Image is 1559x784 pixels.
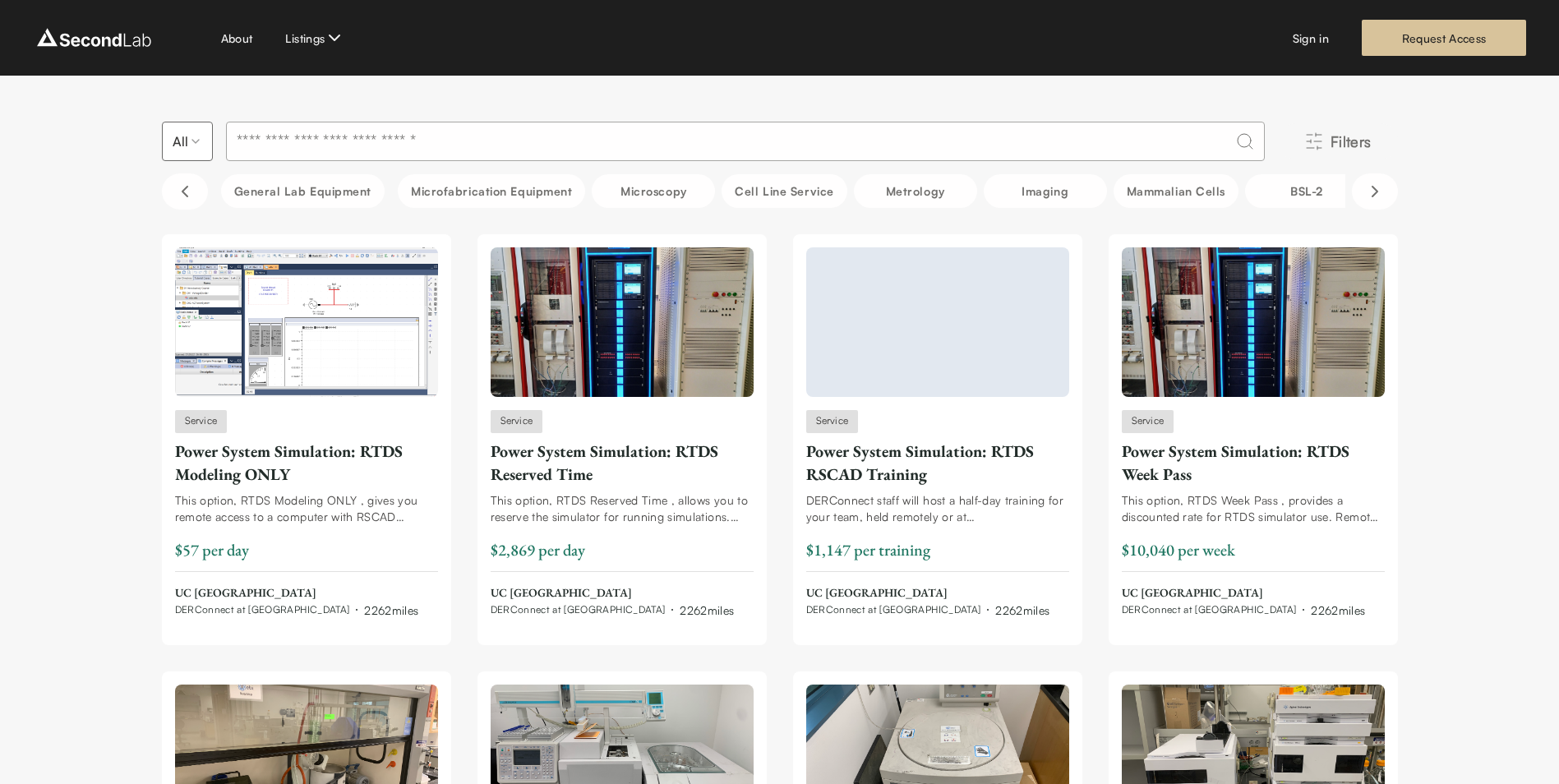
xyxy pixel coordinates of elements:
button: Scroll right [1352,173,1398,210]
span: UC [GEOGRAPHIC_DATA] [175,585,419,602]
div: 2262 miles [364,602,418,619]
div: Power System Simulation: RTDS Modeling ONLY [175,440,438,486]
button: Cell line service [722,174,846,208]
span: UC [GEOGRAPHIC_DATA] [806,585,1050,602]
span: DERConnect at [GEOGRAPHIC_DATA] [491,603,666,616]
div: This option, RTDS Week Pass , provides a discounted rate for RTDS simulator use. Remote access wi... [1122,492,1385,525]
div: This option, RTDS Reserved Time , allows you to reserve the simulator for running simulations. Re... [491,492,754,525]
button: Scroll left [162,173,208,210]
img: Power System Simulation: RTDS Modeling ONLY [175,247,438,397]
button: Select listing type [162,122,213,161]
span: Service [175,410,228,433]
a: Request Access [1362,20,1526,56]
button: Microscopy [592,174,715,208]
span: UC [GEOGRAPHIC_DATA] [1122,585,1366,602]
button: Metrology [854,174,977,208]
div: 2262 miles [1311,602,1365,619]
a: Power System Simulation: RTDS Week PassServicePower System Simulation: RTDS Week PassThis option,... [1122,247,1385,619]
img: logo [33,25,155,51]
div: Power System Simulation: RTDS RSCAD Training [806,440,1069,486]
span: $10,040 per week [1122,539,1235,560]
button: Filters [1278,123,1398,159]
button: General Lab equipment [221,174,385,208]
img: Power System Simulation: RTDS Reserved Time [491,247,754,397]
a: ServicePower System Simulation: RTDS RSCAD TrainingDERConnect staff will host a half-day training... [806,247,1069,619]
span: DERConnect at [GEOGRAPHIC_DATA] [1122,603,1297,616]
button: BSL-2 [1245,174,1368,208]
div: Power System Simulation: RTDS Reserved Time [491,440,754,486]
button: Mammalian Cells [1114,174,1238,208]
span: $57 per day [175,539,249,560]
span: $2,869 per day [491,539,585,560]
img: Power System Simulation: RTDS Week Pass [1122,247,1385,397]
div: 2262 miles [995,602,1049,619]
span: DERConnect at [GEOGRAPHIC_DATA] [175,603,350,616]
span: $1,147 per training [806,539,930,560]
div: DERConnect staff will host a half-day training for your team, held remotely or at [GEOGRAPHIC_DAT... [806,492,1069,525]
button: Microfabrication Equipment [398,174,585,208]
a: Power System Simulation: RTDS Reserved TimeServicePower System Simulation: RTDS Reserved TimeThis... [491,247,754,619]
a: About [221,30,253,47]
span: Service [806,410,859,433]
div: 2262 miles [680,602,734,619]
button: Imaging [984,174,1107,208]
span: DERConnect at [GEOGRAPHIC_DATA] [806,603,981,616]
span: Service [491,410,543,433]
span: UC [GEOGRAPHIC_DATA] [491,585,735,602]
div: This option, RTDS Modeling ONLY , gives you remote access to a computer with RSCAD installed, the... [175,492,438,525]
span: Service [1122,410,1174,433]
a: Sign in [1293,30,1329,47]
span: Filters [1331,130,1372,153]
a: Power System Simulation: RTDS Modeling ONLYServicePower System Simulation: RTDS Modeling ONLYThis... [175,247,438,619]
button: Listings [285,28,344,48]
div: Power System Simulation: RTDS Week Pass [1122,440,1385,486]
